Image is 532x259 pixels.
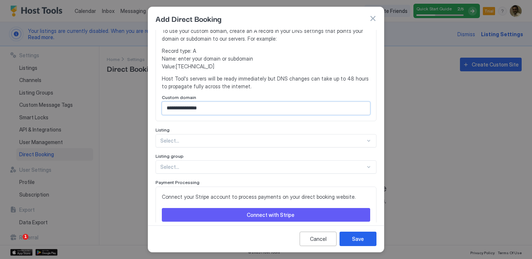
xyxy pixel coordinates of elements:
iframe: Intercom live chat [7,234,25,252]
div: Connect with Stripe [247,211,294,219]
button: Save [340,232,376,246]
button: Connect with Stripe [162,208,370,222]
div: Save [352,235,364,243]
span: Record type: A Name: enter your domain or subdomain Value: [TECHNICAL_ID] [162,47,370,70]
input: Input Field [162,102,370,115]
span: Connect your Stripe account to process payments on your direct booking website. [162,193,370,201]
span: To use your custom domain, create an A record in your DNS settings that points your domain or sub... [162,27,370,42]
span: Host Tool's servers will be ready immediately but DNS changes can take up to 48 hours to propagat... [162,75,370,90]
span: Payment Processing [156,180,199,185]
span: Listing [156,127,170,133]
span: Add Direct Booking [156,13,221,24]
button: Cancel [300,232,337,246]
span: 1 [23,234,28,240]
div: Cancel [310,235,327,243]
span: Listing group [156,153,184,159]
span: Custom domain [162,95,196,100]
